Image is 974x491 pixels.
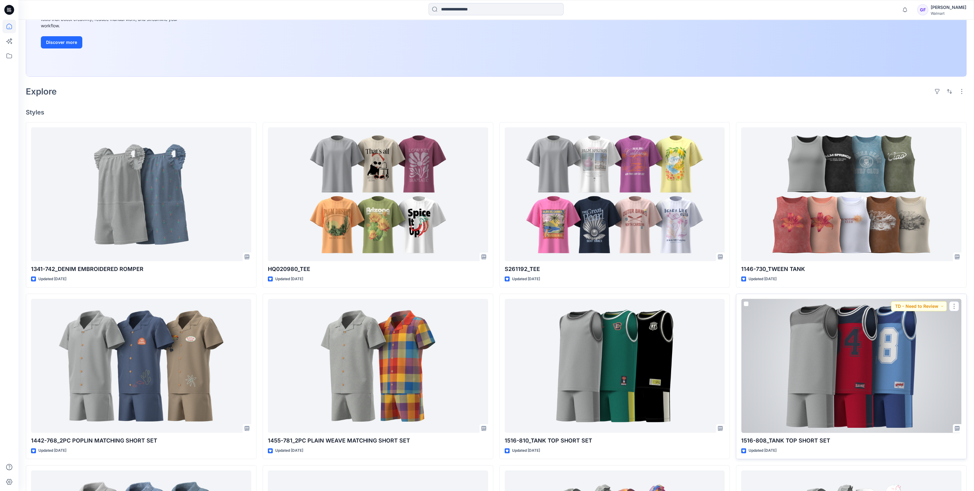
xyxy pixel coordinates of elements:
[917,4,928,15] div: GF
[31,436,251,445] p: 1442-768_2PC POPLIN MATCHING SHORT SET
[275,276,303,282] p: Updated [DATE]
[275,447,303,454] p: Updated [DATE]
[741,127,961,261] a: 1146-730_TWEEN TANK
[31,127,251,261] a: 1341-742_DENIM EMBROIDERED ROMPER
[41,36,179,48] a: Discover more
[41,36,82,48] button: Discover more
[749,276,776,282] p: Updated [DATE]
[31,265,251,273] p: 1341-742_DENIM EMBROIDERED ROMPER
[268,127,488,261] a: HQ020980_TEE
[741,436,961,445] p: 1516-808_TANK TOP SHORT SET
[26,109,967,116] h4: Styles
[38,276,66,282] p: Updated [DATE]
[38,447,66,454] p: Updated [DATE]
[505,127,725,261] a: S261192_TEE
[512,276,540,282] p: Updated [DATE]
[741,299,961,433] a: 1516-808_TANK TOP SHORT SET
[931,11,966,16] div: Walmart
[505,265,725,273] p: S261192_TEE
[26,87,57,96] h2: Explore
[741,265,961,273] p: 1146-730_TWEEN TANK
[512,447,540,454] p: Updated [DATE]
[31,299,251,433] a: 1442-768_2PC POPLIN MATCHING SHORT SET
[749,447,776,454] p: Updated [DATE]
[505,436,725,445] p: 1516-810_TANK TOP SHORT SET
[505,299,725,433] a: 1516-810_TANK TOP SHORT SET
[931,4,966,11] div: [PERSON_NAME]
[268,265,488,273] p: HQ020980_TEE
[268,299,488,433] a: 1455-781_2PC PLAIN WEAVE MATCHING SHORT SET
[268,436,488,445] p: 1455-781_2PC PLAIN WEAVE MATCHING SHORT SET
